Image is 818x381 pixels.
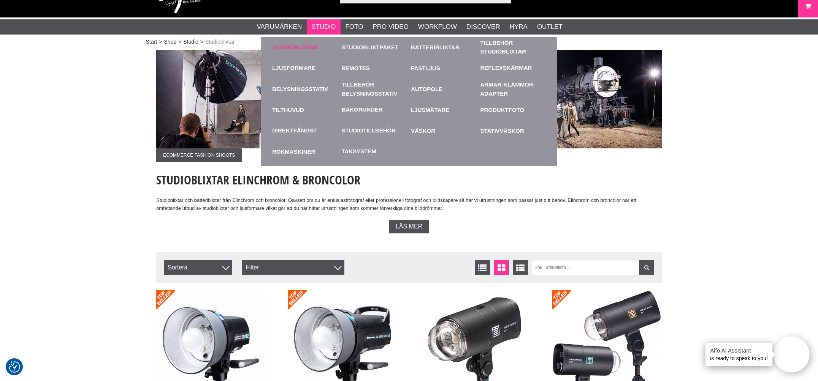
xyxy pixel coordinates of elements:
[342,79,407,99] a: Tillbehör Belysningsstativ
[411,58,477,79] a: Fastljus
[710,346,768,354] h4: Aifo AI Assistant
[494,260,509,275] a: Fönstervisning
[418,22,457,32] a: Workflow
[242,260,344,275] div: Filter
[272,141,338,162] a: Rökmaskiner
[475,260,490,275] a: Listvisning
[272,64,315,72] a: Ljusformare
[480,120,546,141] a: Stativväskor
[156,148,242,162] span: Ecommerce Fashion Shoots
[500,50,662,148] img: Annons:003 ban-stubli006.jpg
[345,22,363,32] a: Foto
[272,79,338,99] a: Belysningsstativ
[639,260,654,275] a: Filtrera
[342,105,383,114] a: Bakgrunder
[205,38,235,46] span: Studioblixtar
[411,99,477,120] a: Ljusmätare
[164,260,232,275] span: Sortera
[480,64,532,72] a: Reflexskärmar
[342,126,396,135] a: Studiotillbehör
[342,147,376,156] a: Taksystem
[513,260,528,275] a: Utökad listvisning
[178,38,181,46] span: >
[510,22,528,32] a: Hyra
[311,22,336,32] a: Studio
[272,99,338,120] a: Tilthuvud
[411,37,477,58] a: Batteriblixtar
[466,22,500,32] a: Discover
[156,197,662,213] p: Studioblixtar och batteriblixtar från Elinchrom och broncolor. Oavsett om du är entusiastfotograf...
[9,360,20,374] button: Samtyckesinställningar
[156,50,319,162] a: Annons:017 ban-stubli017.jpgEcommerce Fashion Shoots
[183,38,198,46] a: Studio
[480,79,546,99] a: Armar-Klämmor-Adapter
[411,120,477,141] a: Väskor
[9,361,20,373] img: Revisit consent button
[537,22,563,32] a: Outlet
[156,172,662,188] h1: Studioblixtar Elinchrom & broncolor
[257,22,302,32] a: Varumärken
[705,343,772,366] div: is ready to speak to you!
[272,126,317,135] a: Direktfångst
[159,38,162,46] span: >
[164,38,176,46] a: Shop
[272,37,338,58] a: Studioblixtar
[480,99,546,120] a: Produktfoto
[480,39,546,56] a: Tillbehör Studioblixtar
[156,50,319,148] img: Annons:017 ban-stubli017.jpg
[373,22,408,32] a: Pro Video
[146,38,157,46] a: Start
[342,37,407,58] a: Studioblixtpaket
[396,223,422,230] span: Läs mer
[200,38,203,46] span: >
[411,79,477,99] a: Autopole
[342,58,407,79] a: Remotes
[532,260,655,275] input: Sök i artikellista ...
